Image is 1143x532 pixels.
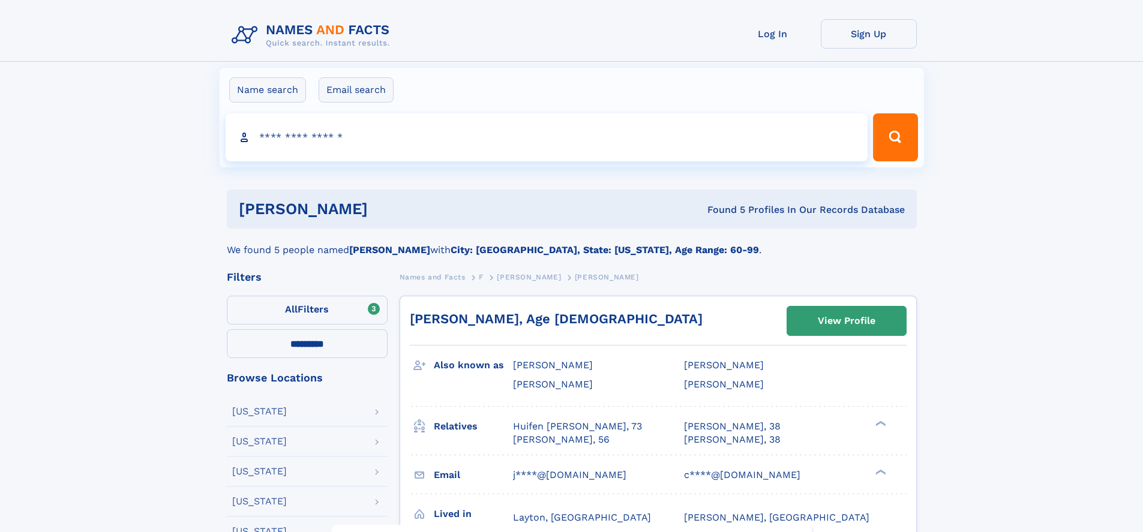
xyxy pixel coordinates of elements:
[434,504,513,524] h3: Lived in
[538,203,905,217] div: Found 5 Profiles In Our Records Database
[513,378,593,390] span: [PERSON_NAME]
[725,19,821,49] a: Log In
[410,311,703,326] a: [PERSON_NAME], Age [DEMOGRAPHIC_DATA]
[227,296,388,324] label: Filters
[232,407,287,416] div: [US_STATE]
[232,497,287,506] div: [US_STATE]
[513,512,651,523] span: Layton, [GEOGRAPHIC_DATA]
[232,437,287,446] div: [US_STATE]
[451,244,759,256] b: City: [GEOGRAPHIC_DATA], State: [US_STATE], Age Range: 60-99
[684,433,781,446] a: [PERSON_NAME], 38
[226,113,868,161] input: search input
[684,359,764,371] span: [PERSON_NAME]
[821,19,917,49] a: Sign Up
[400,269,466,284] a: Names and Facts
[319,77,394,103] label: Email search
[872,468,887,476] div: ❯
[787,306,906,335] a: View Profile
[434,416,513,437] h3: Relatives
[497,269,561,284] a: [PERSON_NAME]
[227,272,388,282] div: Filters
[227,229,917,257] div: We found 5 people named with .
[229,77,306,103] label: Name search
[227,372,388,383] div: Browse Locations
[434,355,513,375] h3: Also known as
[684,378,764,390] span: [PERSON_NAME]
[434,465,513,485] h3: Email
[479,269,484,284] a: F
[479,273,484,281] span: F
[513,433,610,446] a: [PERSON_NAME], 56
[497,273,561,281] span: [PERSON_NAME]
[684,420,781,433] a: [PERSON_NAME], 38
[684,512,869,523] span: [PERSON_NAME], [GEOGRAPHIC_DATA]
[873,113,917,161] button: Search Button
[513,359,593,371] span: [PERSON_NAME]
[349,244,430,256] b: [PERSON_NAME]
[232,467,287,476] div: [US_STATE]
[575,273,639,281] span: [PERSON_NAME]
[872,419,887,427] div: ❯
[227,19,400,52] img: Logo Names and Facts
[239,202,538,217] h1: [PERSON_NAME]
[513,420,642,433] a: Huifen [PERSON_NAME], 73
[285,303,298,315] span: All
[818,307,875,335] div: View Profile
